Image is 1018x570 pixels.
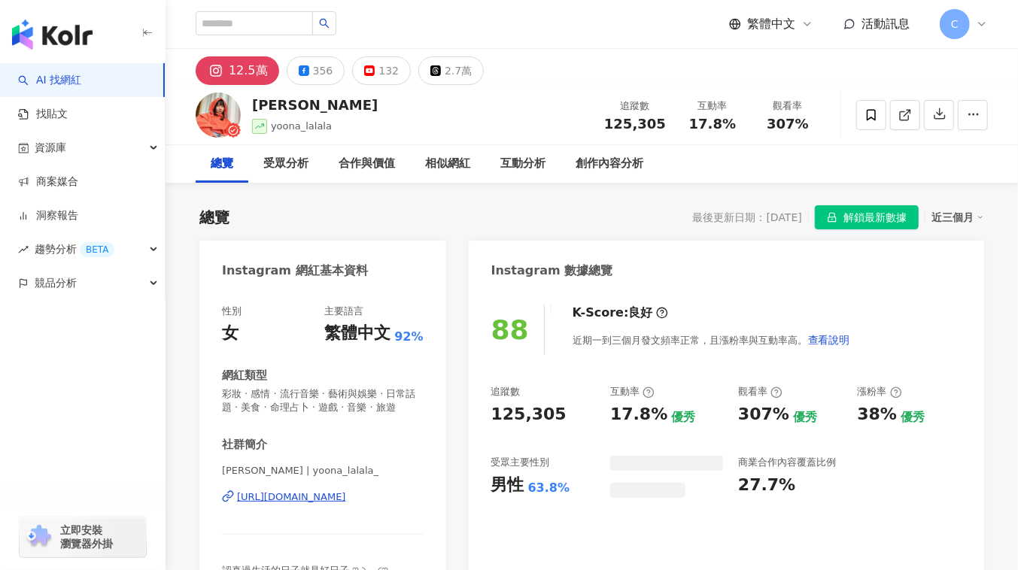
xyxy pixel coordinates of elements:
[491,314,529,345] div: 88
[24,525,53,549] img: chrome extension
[445,60,472,81] div: 2.7萬
[807,325,851,355] button: 查看說明
[18,174,78,189] a: 商案媒合
[610,403,667,426] div: 17.8%
[576,155,643,173] div: 創作內容分析
[222,262,368,279] div: Instagram 網紅基本資料
[60,523,113,550] span: 立即安裝 瀏覽器外掛
[491,456,550,469] div: 受眾主要性別
[35,232,114,266] span: 趨勢分析
[313,60,333,81] div: 356
[211,155,233,173] div: 總覽
[18,73,81,88] a: searchAI 找網紅
[759,99,816,114] div: 觀看率
[271,120,332,132] span: yoona_lalala
[20,517,146,557] a: chrome extension立即安裝 瀏覽器外掛
[18,208,78,223] a: 洞察報告
[199,207,229,228] div: 總覽
[671,409,695,426] div: 優秀
[196,56,279,85] button: 12.5萬
[684,99,741,114] div: 互動率
[222,368,267,384] div: 網紅類型
[808,334,850,346] span: 查看說明
[339,155,395,173] div: 合作與價值
[747,16,795,32] span: 繁體中文
[222,387,424,414] span: 彩妝 · 感情 · 流行音樂 · 藝術與娛樂 · 日常話題 · 美食 · 命理占卜 · 遊戲 · 音樂 · 旅遊
[604,116,666,132] span: 125,305
[222,464,424,478] span: [PERSON_NAME] | yoona_lalala_
[80,242,114,257] div: BETA
[528,480,570,496] div: 63.8%
[222,437,267,453] div: 社群簡介
[738,456,836,469] div: 商業合作內容覆蓋比例
[862,17,910,31] span: 活動訊息
[35,131,66,165] span: 資源庫
[693,211,802,223] div: 最後更新日期：[DATE]
[35,266,77,300] span: 競品分析
[196,92,241,138] img: KOL Avatar
[222,305,242,318] div: 性別
[629,305,653,321] div: 良好
[222,490,424,504] a: [URL][DOMAIN_NAME]
[18,107,68,122] a: 找貼文
[767,117,809,132] span: 307%
[319,18,330,29] span: search
[352,56,411,85] button: 132
[491,262,613,279] div: Instagram 數據總覽
[738,403,789,426] div: 307%
[263,155,308,173] div: 受眾分析
[858,385,902,399] div: 漲粉率
[491,385,521,399] div: 追蹤數
[394,329,423,345] span: 92%
[500,155,545,173] div: 互動分析
[951,16,959,32] span: C
[324,305,363,318] div: 主要語言
[18,244,29,255] span: rise
[738,385,782,399] div: 觀看率
[901,409,925,426] div: 優秀
[827,212,837,223] span: lock
[573,305,668,321] div: K-Score :
[815,205,919,229] button: 解鎖最新數據
[252,96,378,114] div: [PERSON_NAME]
[425,155,470,173] div: 相似網紅
[738,474,795,497] div: 27.7%
[229,60,268,81] div: 12.5萬
[324,322,390,345] div: 繁體中文
[491,403,567,426] div: 125,305
[237,490,346,504] div: [URL][DOMAIN_NAME]
[858,403,898,426] div: 38%
[573,325,851,355] div: 近期一到三個月發文頻率正常，且漲粉率與互動率高。
[610,385,655,399] div: 互動率
[378,60,399,81] div: 132
[843,206,907,230] span: 解鎖最新數據
[222,322,239,345] div: 女
[604,99,666,114] div: 追蹤數
[689,117,736,132] span: 17.8%
[793,409,817,426] div: 優秀
[491,474,524,497] div: 男性
[287,56,345,85] button: 356
[418,56,484,85] button: 2.7萬
[12,20,93,50] img: logo
[931,208,984,227] div: 近三個月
